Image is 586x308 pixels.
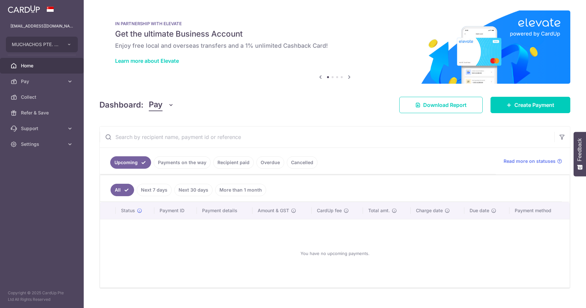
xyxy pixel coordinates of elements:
span: Charge date [416,207,443,214]
button: Pay [149,99,174,111]
span: Due date [470,207,489,214]
th: Payment details [197,202,252,219]
a: Next 7 days [137,184,172,196]
h4: Dashboard: [99,99,144,111]
a: All [111,184,134,196]
span: Collect [21,94,64,100]
p: [EMAIL_ADDRESS][DOMAIN_NAME] [10,23,73,29]
span: Support [21,125,64,132]
a: Upcoming [110,156,151,169]
img: CardUp [8,5,40,13]
span: Home [21,62,64,69]
span: Amount & GST [258,207,289,214]
a: Recipient paid [213,156,254,169]
span: Pay [21,78,64,85]
img: Renovation banner [99,10,570,84]
a: Read more on statuses [504,158,562,164]
span: CardUp fee [317,207,342,214]
iframe: Opens a widget where you can find more information [544,288,579,305]
a: Learn more about Elevate [115,58,179,64]
h6: Enjoy free local and overseas transfers and a 1% unlimited Cashback Card! [115,42,555,50]
span: Feedback [577,138,583,161]
span: Download Report [423,101,467,109]
div: You have no upcoming payments. [108,225,562,282]
button: Feedback - Show survey [574,132,586,176]
a: Overdue [256,156,284,169]
span: Pay [149,99,163,111]
h5: Get the ultimate Business Account [115,29,555,39]
a: Create Payment [491,97,570,113]
input: Search by recipient name, payment id or reference [100,127,554,147]
th: Payment ID [154,202,197,219]
a: More than 1 month [215,184,266,196]
span: Read more on statuses [504,158,556,164]
p: IN PARTNERSHIP WITH ELEVATE [115,21,555,26]
span: Settings [21,141,64,147]
span: MUCHACHOS PTE. LTD. [12,41,60,48]
span: Status [121,207,135,214]
span: Refer & Save [21,110,64,116]
a: Download Report [399,97,483,113]
span: Create Payment [514,101,554,109]
a: Next 30 days [174,184,213,196]
a: Cancelled [287,156,318,169]
a: Payments on the way [154,156,211,169]
span: Total amt. [368,207,390,214]
button: MUCHACHOS PTE. LTD. [6,37,78,52]
th: Payment method [509,202,570,219]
